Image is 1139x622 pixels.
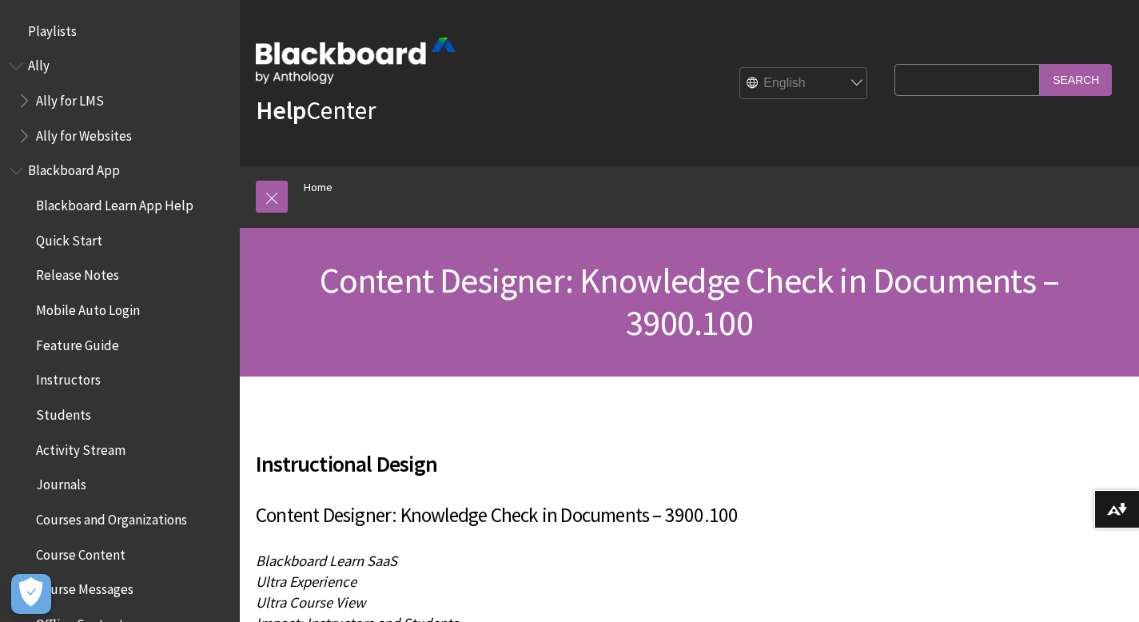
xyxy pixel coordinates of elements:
span: Ultra Experience [256,572,356,591]
a: Home [304,177,333,197]
span: Journals [36,472,86,493]
span: Students [36,401,91,423]
span: Feature Guide [36,332,119,353]
span: Playlists [28,18,77,39]
span: Ally for LMS [36,87,104,109]
button: Open Preferences [11,574,51,614]
span: Ally for Websites [36,122,132,144]
span: Blackboard Learn SaaS [256,552,397,570]
span: Courses and Organizations [36,506,187,528]
h3: Content Designer: Knowledge Check in Documents – 3900.100 [256,500,886,531]
a: HelpCenter [256,94,376,126]
span: Activity Stream [36,437,125,458]
span: Instructors [36,367,101,389]
span: Course Content [36,541,125,563]
span: Blackboard Learn App Help [36,192,193,213]
span: Blackboard App [28,157,120,179]
strong: Help [256,94,306,126]
span: Release Notes [36,262,119,284]
span: Ultra Course View [256,593,365,612]
span: Mobile Auto Login [36,297,140,318]
nav: Book outline for Anthology Ally Help [10,53,230,150]
span: Quick Start [36,227,102,249]
img: Blackboard by Anthology [256,38,456,84]
nav: Book outline for Playlists [10,18,230,45]
span: Ally [28,53,50,74]
input: Search [1040,64,1112,95]
span: Content Designer: Knowledge Check in Documents – 3900.100 [320,258,1060,345]
select: Site Language Selector [740,68,868,100]
h2: Instructional Design [256,428,886,480]
span: Course Messages [36,576,133,598]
